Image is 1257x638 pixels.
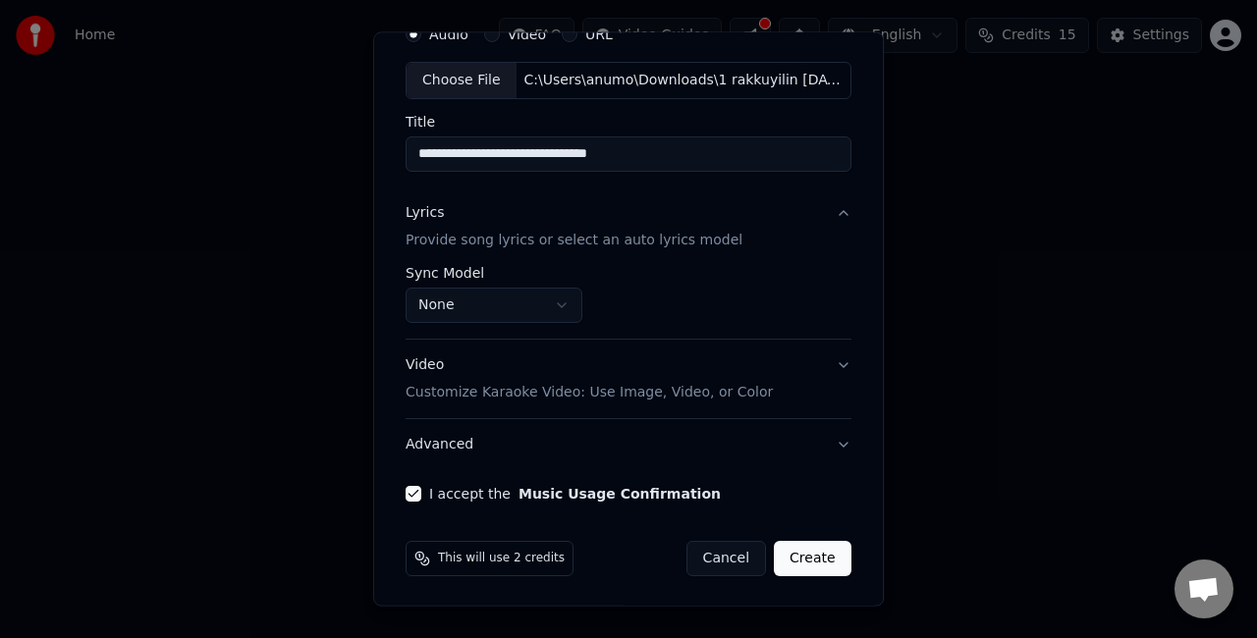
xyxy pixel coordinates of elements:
[406,115,851,129] label: Title
[429,28,468,42] label: Audio
[686,541,766,576] button: Cancel
[406,383,773,402] p: Customize Karaoke Video: Use Image, Video, or Color
[406,187,851,266] button: LyricsProvide song lyrics or select an auto lyrics model
[438,551,565,566] span: This will use 2 credits
[406,266,851,339] div: LyricsProvide song lyrics or select an auto lyrics model
[585,28,613,42] label: URL
[406,355,773,402] div: Video
[517,72,850,91] div: C:\Users\anumo\Downloads\1 rakkuyilin [DATE] sadassil-hd song.mp3
[508,28,546,42] label: Video
[774,541,851,576] button: Create
[406,340,851,418] button: VideoCustomize Karaoke Video: Use Image, Video, or Color
[406,231,742,250] p: Provide song lyrics or select an auto lyrics model
[406,266,582,280] label: Sync Model
[429,487,721,501] label: I accept the
[406,419,851,470] button: Advanced
[407,64,517,99] div: Choose File
[406,203,444,223] div: Lyrics
[519,487,721,501] button: I accept the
